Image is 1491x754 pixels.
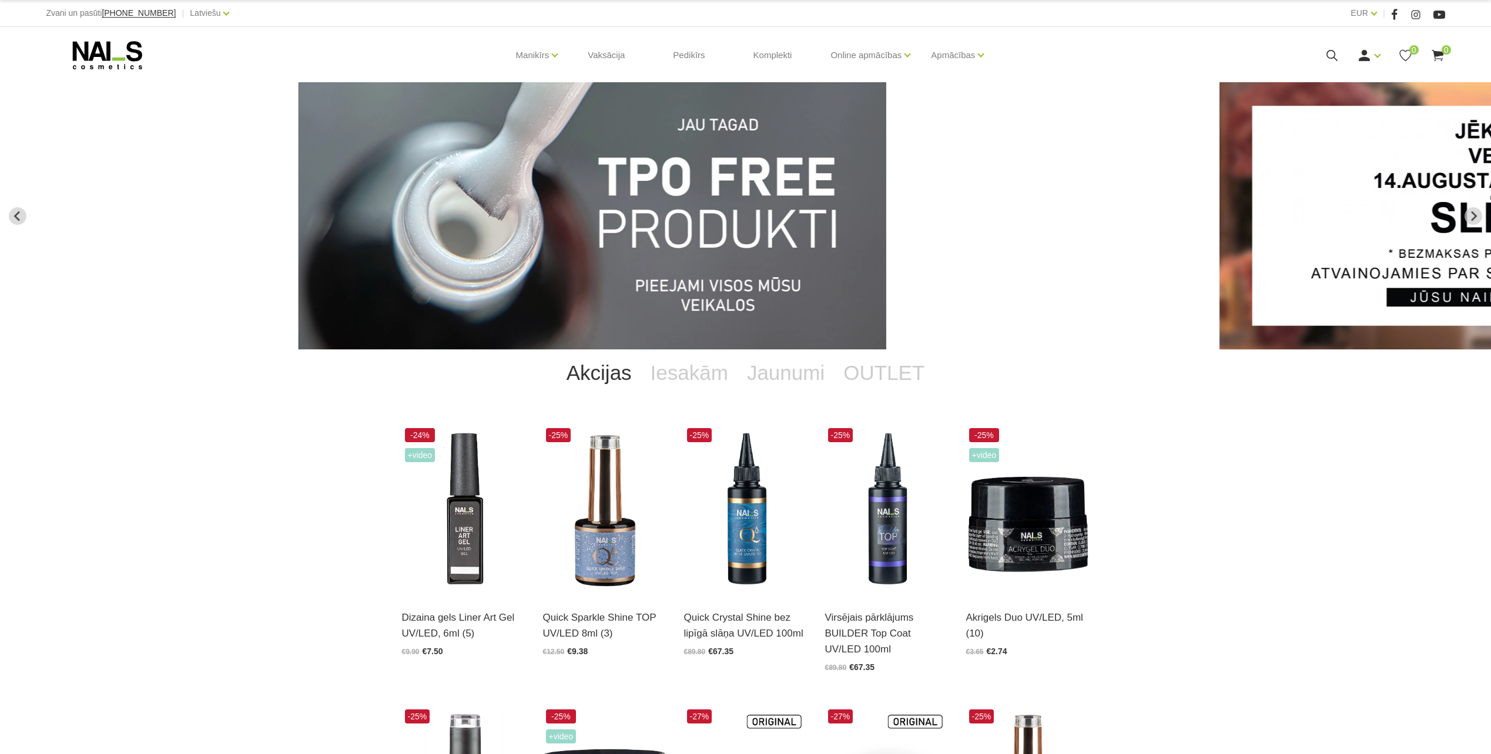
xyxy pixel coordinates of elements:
[987,647,1007,656] span: €2.74
[102,8,176,18] span: [PHONE_NUMBER]
[546,709,577,723] span: -25%
[825,664,847,672] span: €89.80
[182,6,184,21] span: |
[546,729,577,743] span: +Video
[830,32,902,79] a: Online apmācības
[969,428,1000,442] span: -25%
[543,648,565,656] span: €12.50
[738,349,834,396] a: Jaunumi
[834,349,934,396] a: OUTLET
[9,207,26,225] button: Go to last slide
[1398,48,1413,63] a: 0
[684,425,808,595] img: Virsējais pārklājums bez lipīgā slāņa un UV zilā pārklājuma. Nodrošina izcilu spīdumu manikīram l...
[684,610,808,641] a: Quick Crystal Shine bez lipīgā slāņa UV/LED 100ml
[46,6,176,21] div: Zvani un pasūti
[405,709,430,723] span: -25%
[641,349,738,396] a: Iesakām
[687,709,712,723] span: -27%
[708,647,733,656] span: €67.35
[298,82,1192,349] li: 1 of 12
[423,647,443,656] span: €7.50
[664,27,714,83] a: Pedikīrs
[687,428,712,442] span: -25%
[825,425,949,595] img: Builder Top virsējais pārklājums bez lipīgā slāņa gēllakas/gēla pārklājuma izlīdzināšanai un nost...
[969,448,1000,462] span: +Video
[1351,6,1368,20] a: EUR
[828,428,853,442] span: -25%
[578,27,634,83] a: Vaksācija
[969,709,994,723] span: -25%
[825,610,949,658] a: Virsējais pārklājums BUILDER Top Coat UV/LED 100ml
[1465,207,1482,225] button: Next slide
[102,9,176,18] a: [PHONE_NUMBER]
[405,448,435,462] span: +Video
[567,647,588,656] span: €9.38
[402,648,420,656] span: €9.90
[190,6,220,20] a: Latviešu
[1409,45,1419,55] span: 0
[966,648,984,656] span: €3.65
[405,428,435,442] span: -24%
[1383,6,1385,21] span: |
[931,32,975,79] a: Apmācības
[557,349,641,396] a: Akcijas
[1430,48,1445,63] a: 0
[543,610,666,641] a: Quick Sparkle Shine TOP UV/LED 8ml (3)
[828,709,853,723] span: -27%
[543,425,666,595] img: Virsējais pārklājums bez lipīgā slāņa ar mirdzuma efektu.Pieejami 3 veidi:* Starlight - ar smalkā...
[966,610,1090,641] a: Akrigels Duo UV/LED, 5ml (10)
[744,27,802,83] a: Komplekti
[516,32,550,79] a: Manikīrs
[966,425,1090,595] img: Kas ir AKRIGELS “DUO GEL” un kādas problēmas tas risina?• Tas apvieno ērti modelējamā akrigela un...
[402,425,525,595] img: Liner Art Gel - UV/LED dizaina gels smalku, vienmērīgu, pigmentētu līniju zīmēšanai.Lielisks palī...
[849,662,875,672] span: €67.35
[1442,45,1451,55] span: 0
[684,648,706,656] span: €89.80
[546,428,571,442] span: -25%
[402,610,525,641] a: Dizaina gels Liner Art Gel UV/LED, 6ml (5)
